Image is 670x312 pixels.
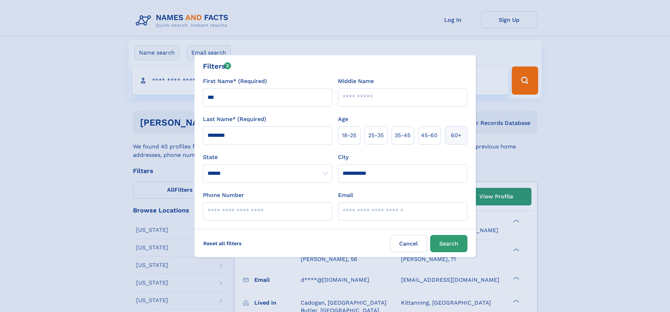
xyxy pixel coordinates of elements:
label: Cancel [390,235,427,252]
span: 18‑25 [342,131,356,140]
span: 35‑45 [395,131,410,140]
label: State [203,153,332,161]
button: Search [430,235,467,252]
span: 25‑35 [368,131,384,140]
label: Phone Number [203,191,244,199]
label: Reset all filters [199,235,246,252]
span: 60+ [451,131,461,140]
label: Middle Name [338,77,374,85]
label: First Name* (Required) [203,77,267,85]
label: Email [338,191,353,199]
label: City [338,153,349,161]
label: Last Name* (Required) [203,115,266,123]
span: 45‑60 [421,131,438,140]
label: Age [338,115,348,123]
div: Filters [203,61,231,71]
